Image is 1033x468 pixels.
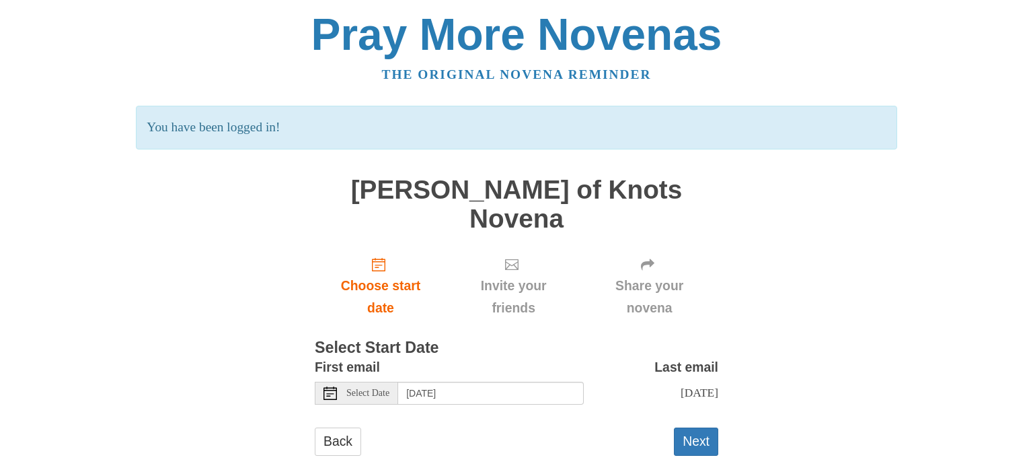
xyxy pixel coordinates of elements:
h3: Select Start Date [315,339,718,357]
a: Choose start date [315,246,447,327]
span: Select Date [346,389,389,398]
p: You have been logged in! [136,106,896,149]
span: Choose start date [328,275,433,319]
span: Invite your friends [460,275,567,319]
button: Next [674,428,718,455]
a: Back [315,428,361,455]
label: First email [315,356,380,378]
span: Share your novena [594,275,705,319]
a: Pray More Novenas [311,9,722,59]
div: Click "Next" to confirm your start date first. [447,246,580,327]
h1: [PERSON_NAME] of Knots Novena [315,176,718,233]
label: Last email [654,356,718,378]
span: [DATE] [681,386,718,399]
div: Click "Next" to confirm your start date first. [580,246,718,327]
a: The original novena reminder [382,67,652,81]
